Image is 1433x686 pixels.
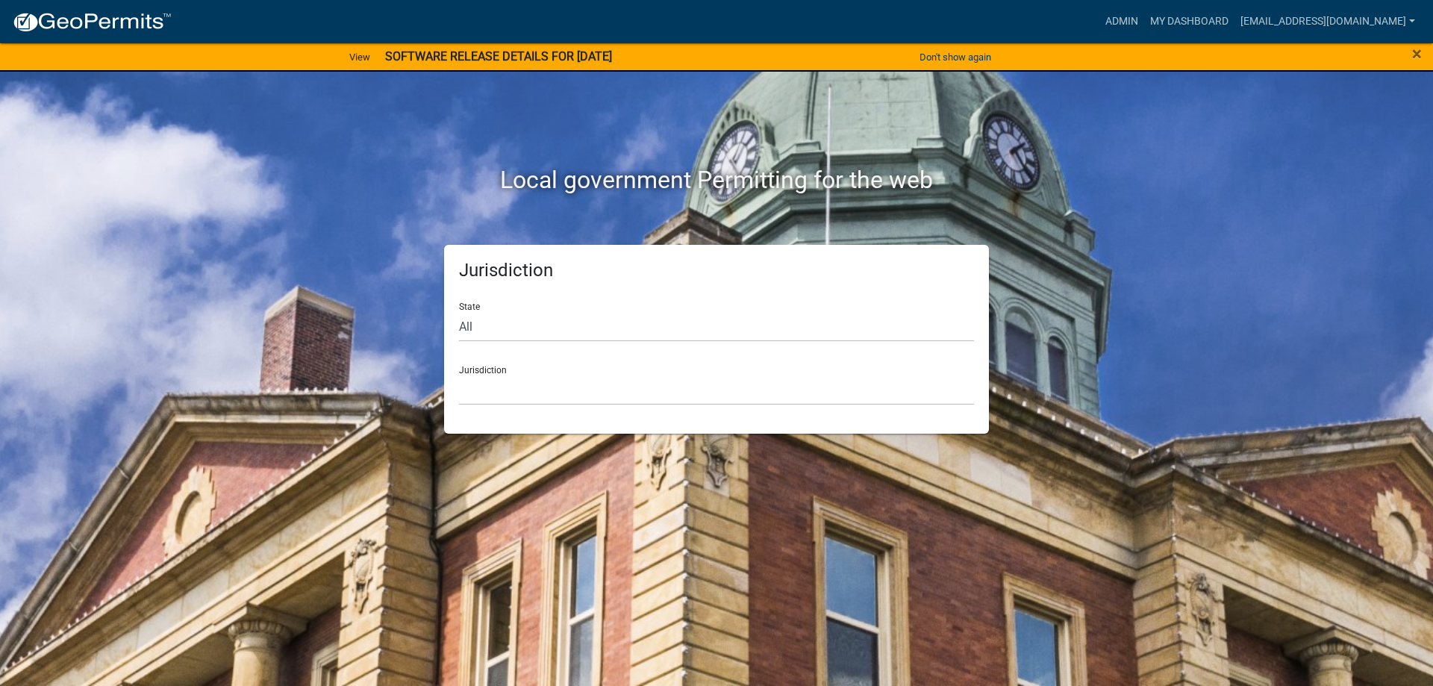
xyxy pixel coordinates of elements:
a: View [343,45,376,69]
span: × [1412,43,1422,64]
a: [EMAIL_ADDRESS][DOMAIN_NAME] [1234,7,1421,36]
h5: Jurisdiction [459,260,974,281]
h2: Local government Permitting for the web [302,166,1131,194]
button: Don't show again [914,45,997,69]
a: Admin [1099,7,1144,36]
a: My Dashboard [1144,7,1234,36]
button: Close [1412,45,1422,63]
strong: SOFTWARE RELEASE DETAILS FOR [DATE] [385,49,612,63]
